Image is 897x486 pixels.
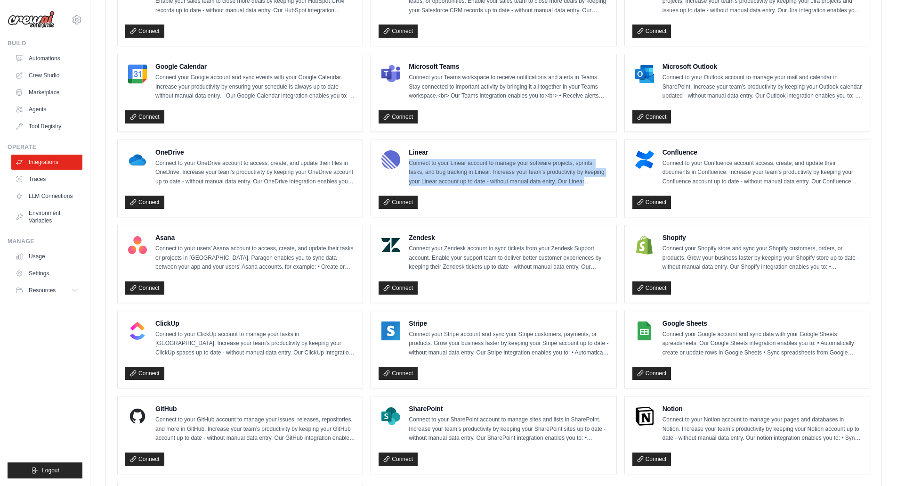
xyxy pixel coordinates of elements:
a: Connect [379,453,418,466]
a: Connect [379,110,418,124]
p: Connect to your users’ Asana account to access, create, and update their tasks or projects in [GE... [155,244,355,272]
div: Build [8,40,82,47]
img: Microsoft Teams Logo [381,65,400,83]
a: Traces [11,172,82,187]
a: Settings [11,266,82,281]
p: Connect to your SharePoint account to manage sites and lists in SharePoint. Increase your team’s ... [409,415,608,443]
h4: ClickUp [155,319,355,328]
a: Connect [632,453,671,466]
p: Connect your Google account and sync events with your Google Calendar. Increase your productivity... [155,73,355,101]
a: LLM Connections [11,189,82,204]
a: Environment Variables [11,206,82,228]
h4: Google Calendar [155,62,355,71]
div: Operate [8,143,82,151]
a: Automations [11,51,82,66]
img: Linear Logo [381,150,400,169]
a: Connect [125,453,164,466]
h4: Zendesk [409,233,608,242]
a: Connect [379,281,418,295]
a: Connect [125,367,164,380]
p: Connect your Google account and sync data with your Google Sheets spreadsheets. Our Google Sheets... [663,330,862,358]
p: Connect your Teams workspace to receive notifications and alerts in Teams. Stay connected to impo... [409,73,608,101]
p: Connect to your OneDrive account to access, create, and update their files in OneDrive. Increase ... [155,159,355,187]
h4: OneDrive [155,148,355,157]
img: Asana Logo [128,236,147,255]
img: Logo [8,11,55,29]
a: Connect [632,25,671,38]
img: GitHub Logo [128,407,147,426]
h4: Asana [155,233,355,242]
h4: Linear [409,148,608,157]
a: Connect [379,367,418,380]
h4: SharePoint [409,404,608,413]
button: Logout [8,462,82,478]
a: Connect [125,281,164,295]
a: Marketplace [11,85,82,100]
img: Zendesk Logo [381,236,400,255]
span: Resources [29,287,56,294]
a: Agents [11,102,82,117]
h4: GitHub [155,404,355,413]
p: Connect to your Linear account to manage your software projects, sprints, tasks, and bug tracking... [409,159,608,187]
a: Connect [632,196,671,209]
p: Connect to your ClickUp account to manage your tasks in [GEOGRAPHIC_DATA]. Increase your team’s p... [155,330,355,358]
img: Shopify Logo [635,236,654,255]
h4: Microsoft Outlook [663,62,862,71]
a: Connect [125,110,164,124]
img: Stripe Logo [381,321,400,340]
p: Connect to your Outlook account to manage your mail and calendar in SharePoint. Increase your tea... [663,73,862,101]
img: SharePoint Logo [381,407,400,426]
p: Connect your Zendesk account to sync tickets from your Zendesk Support account. Enable your suppo... [409,244,608,272]
h4: Stripe [409,319,608,328]
a: Connect [632,110,671,124]
h4: Microsoft Teams [409,62,608,71]
span: Logout [42,467,59,474]
p: Connect your Stripe account and sync your Stripe customers, payments, or products. Grow your busi... [409,330,608,358]
h4: Shopify [663,233,862,242]
p: Connect to your Notion account to manage your pages and databases in Notion. Increase your team’s... [663,415,862,443]
h4: Confluence [663,148,862,157]
h4: Google Sheets [663,319,862,328]
img: OneDrive Logo [128,150,147,169]
a: Connect [125,25,164,38]
p: Connect to your Confluence account access, create, and update their documents in Confluence. Incr... [663,159,862,187]
a: Crew Studio [11,68,82,83]
button: Resources [11,283,82,298]
a: Connect [379,196,418,209]
div: Manage [8,238,82,245]
p: Connect your Shopify store and sync your Shopify customers, orders, or products. Grow your busine... [663,244,862,272]
a: Connect [632,281,671,295]
a: Tool Registry [11,119,82,134]
p: Connect to your GitHub account to manage your issues, releases, repositories, and more in GitHub.... [155,415,355,443]
img: Notion Logo [635,407,654,426]
img: ClickUp Logo [128,321,147,340]
img: Google Calendar Logo [128,65,147,83]
a: Usage [11,249,82,264]
img: Confluence Logo [635,150,654,169]
a: Integrations [11,155,82,170]
h4: Notion [663,404,862,413]
img: Microsoft Outlook Logo [635,65,654,83]
a: Connect [632,367,671,380]
img: Google Sheets Logo [635,321,654,340]
a: Connect [379,25,418,38]
a: Connect [125,196,164,209]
